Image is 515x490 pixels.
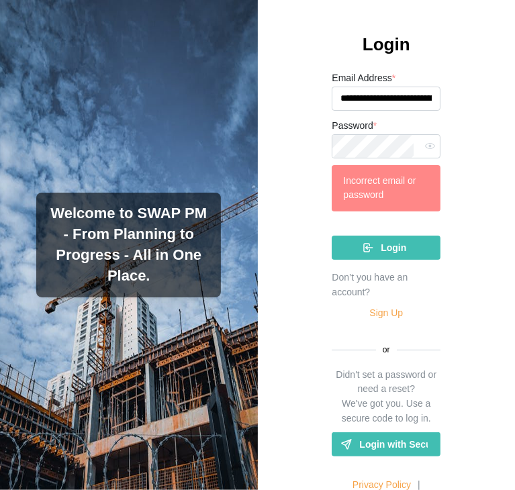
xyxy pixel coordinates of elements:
span: Login with Secure Code [359,433,428,456]
a: Login with Secure Code [332,432,440,456]
h2: Login [363,33,410,56]
div: Don’t you have an account? [332,271,440,299]
a: Sign Up [369,306,403,321]
span: Login [381,236,406,259]
h3: Welcome to SWAP PM - From Planning to Progress - All in One Place. [47,203,210,286]
div: or [332,344,440,356]
label: Password [332,119,377,134]
div: Didn't set a password or need a reset? We've got you. Use a secure code to log in. [332,368,440,426]
label: Email Address [332,71,395,86]
div: Incorrect email or password [343,174,432,203]
button: Login [332,236,440,260]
